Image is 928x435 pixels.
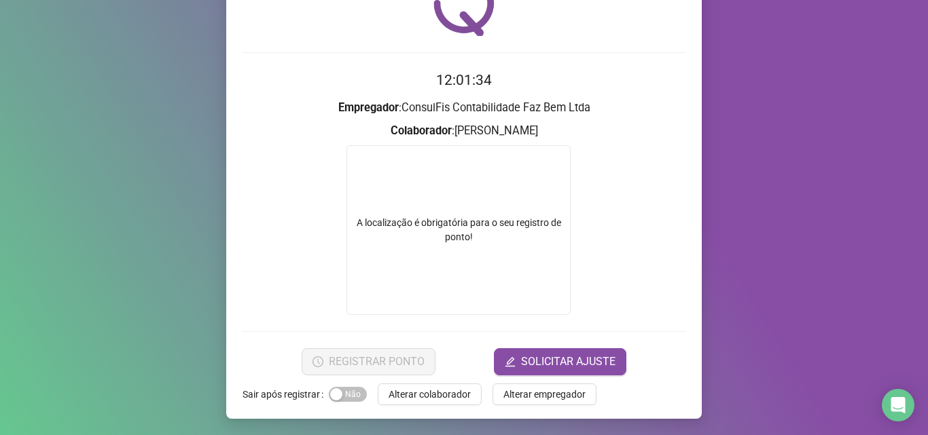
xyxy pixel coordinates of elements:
button: Alterar colaborador [378,383,482,405]
h3: : [PERSON_NAME] [243,122,685,140]
button: Alterar empregador [493,383,596,405]
h3: : ConsulFis Contabilidade Faz Bem Ltda [243,99,685,117]
div: Open Intercom Messenger [882,389,914,421]
span: edit [505,356,516,367]
strong: Colaborador [391,124,452,137]
label: Sair após registrar [243,383,329,405]
strong: Empregador [338,101,399,114]
button: REGISTRAR PONTO [302,348,435,375]
span: SOLICITAR AJUSTE [521,354,615,370]
span: Alterar empregador [503,387,586,402]
span: Alterar colaborador [389,387,471,402]
button: editSOLICITAR AJUSTE [494,348,626,375]
time: 12:01:34 [436,72,492,88]
div: A localização é obrigatória para o seu registro de ponto! [347,216,570,244]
